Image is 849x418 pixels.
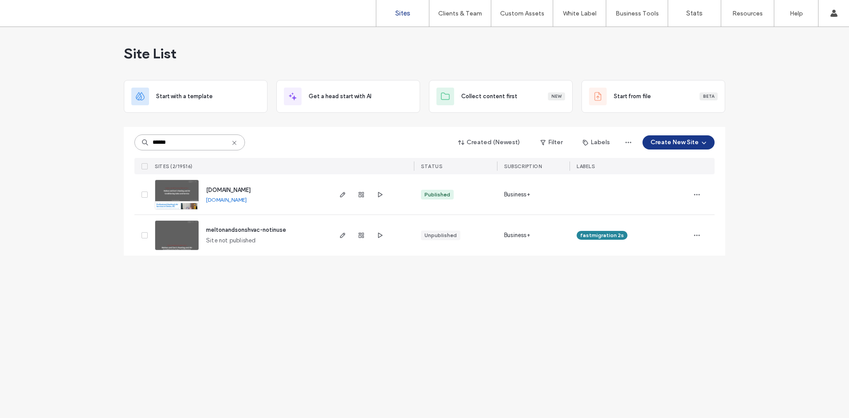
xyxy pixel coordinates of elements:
span: Help [20,6,38,14]
button: Labels [575,135,618,150]
span: Start from file [614,92,651,101]
button: Create New Site [642,135,715,150]
span: Collect content first [461,92,517,101]
label: Clients & Team [438,10,482,17]
label: White Label [563,10,597,17]
label: Help [790,10,803,17]
a: [DOMAIN_NAME] [206,196,247,203]
span: Business+ [504,231,530,240]
label: Resources [732,10,763,17]
a: meltonandsonshvac-notinuse [206,226,286,233]
span: SITES (2/19516) [155,163,193,169]
label: Stats [686,9,703,17]
span: Start with a template [156,92,213,101]
span: SUBSCRIPTION [504,163,542,169]
label: Business Tools [616,10,659,17]
div: Beta [700,92,718,100]
div: Published [424,191,450,199]
div: Unpublished [424,231,457,239]
a: [DOMAIN_NAME] [206,187,251,193]
div: Collect content firstNew [429,80,573,113]
div: Get a head start with AI [276,80,420,113]
div: New [548,92,565,100]
label: Sites [395,9,410,17]
div: Start from fileBeta [581,80,725,113]
span: Site not published [206,236,256,245]
span: Site List [124,45,176,62]
span: STATUS [421,163,442,169]
span: LABELS [577,163,595,169]
button: Filter [532,135,571,150]
button: Created (Newest) [451,135,528,150]
span: Get a head start with AI [309,92,371,101]
div: Start with a template [124,80,268,113]
label: Custom Assets [500,10,544,17]
span: fastmigration 2s [580,231,624,239]
span: Business+ [504,190,530,199]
